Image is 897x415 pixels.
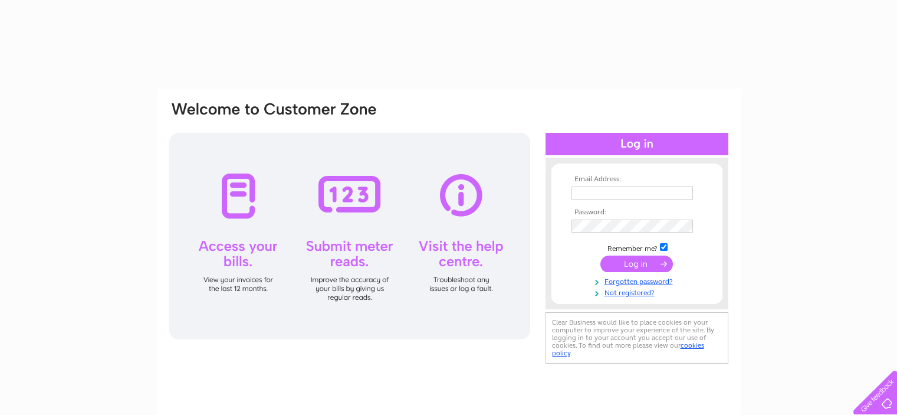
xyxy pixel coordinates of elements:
a: cookies policy [552,341,704,357]
th: Password: [569,208,705,217]
div: Clear Business would like to place cookies on your computer to improve your experience of the sit... [546,312,728,364]
td: Remember me? [569,241,705,253]
a: Not registered? [571,286,705,298]
th: Email Address: [569,175,705,184]
a: Forgotten password? [571,275,705,286]
input: Submit [600,256,673,272]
